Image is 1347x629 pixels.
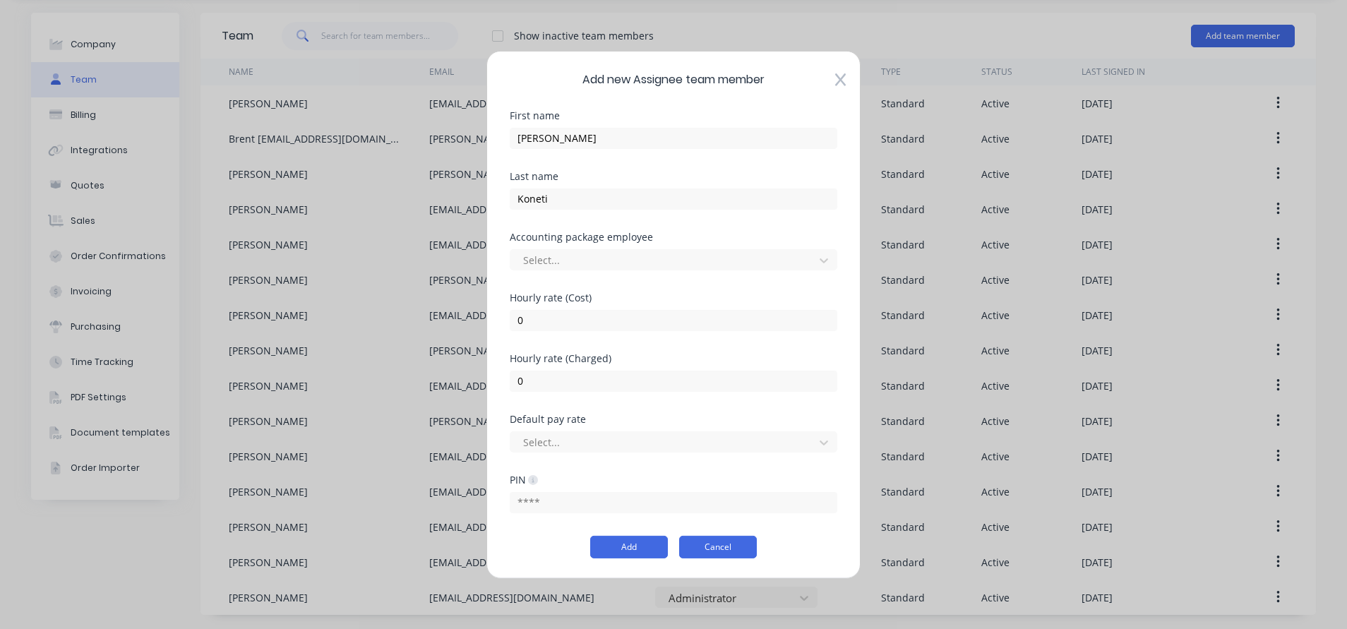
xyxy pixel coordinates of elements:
[510,353,837,363] div: Hourly rate (Charged)
[510,473,538,486] div: PIN
[510,370,837,391] input: $0
[679,536,757,558] button: Cancel
[510,232,837,241] div: Accounting package employee
[510,292,837,302] div: Hourly rate (Cost)
[510,309,837,330] input: $0
[510,110,837,120] div: First name
[510,71,837,88] span: Add new Assignee team member
[510,414,837,424] div: Default pay rate
[510,171,837,181] div: Last name
[590,536,668,558] button: Add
